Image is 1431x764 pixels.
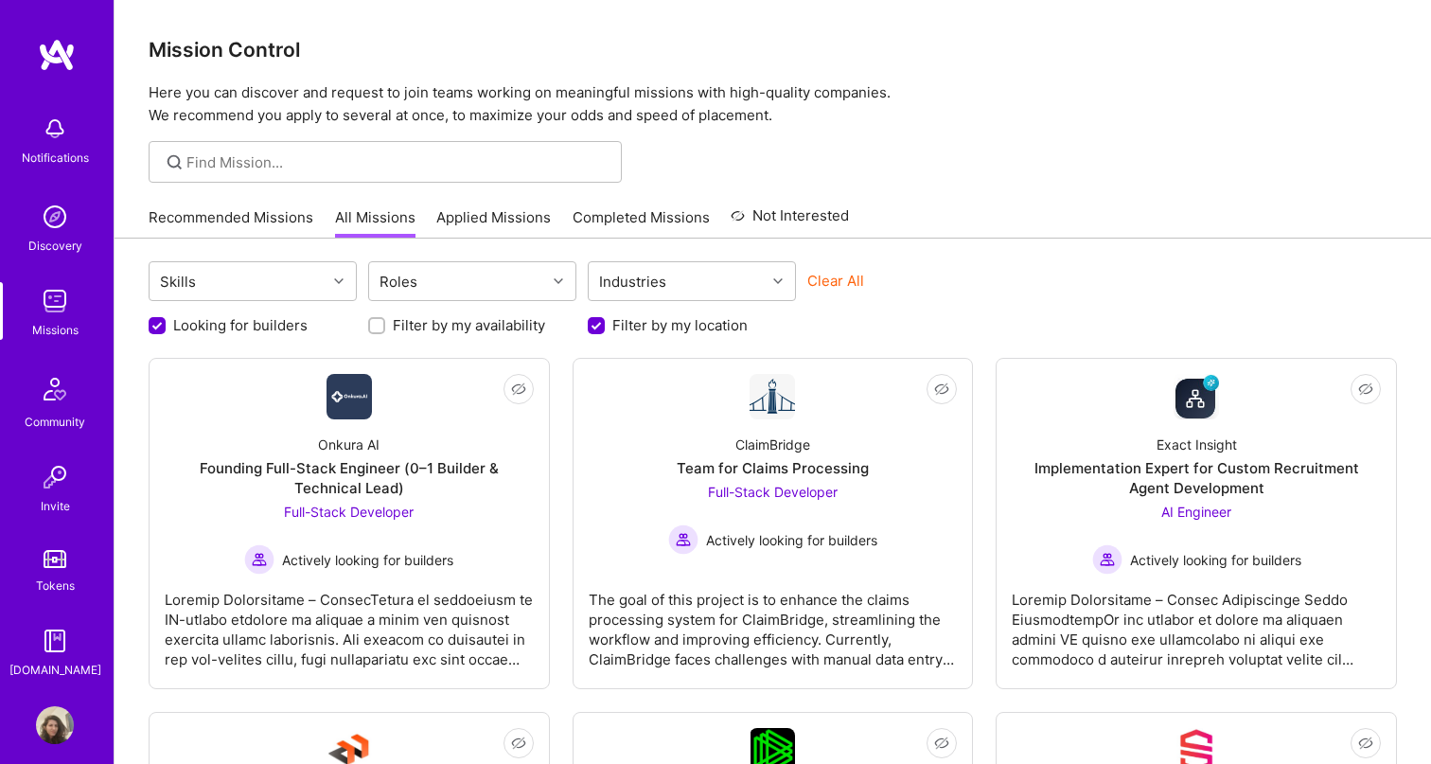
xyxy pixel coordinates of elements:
a: Company LogoClaimBridgeTeam for Claims ProcessingFull-Stack Developer Actively looking for builde... [589,374,958,673]
img: Community [32,366,78,412]
div: Roles [375,268,422,295]
a: Company LogoOnkura AIFounding Full-Stack Engineer (0–1 Builder & Technical Lead)Full-Stack Develo... [165,374,534,673]
i: icon EyeClosed [934,736,949,751]
a: Recommended Missions [149,207,313,239]
a: Company LogoExact InsightImplementation Expert for Custom Recruitment Agent DevelopmentAI Enginee... [1012,374,1381,673]
div: Implementation Expert for Custom Recruitment Agent Development [1012,458,1381,498]
img: bell [36,110,74,148]
p: Here you can discover and request to join teams working on meaningful missions with high-quality ... [149,81,1397,127]
div: Missions [32,320,79,340]
i: icon Chevron [334,276,344,286]
div: Founding Full-Stack Engineer (0–1 Builder & Technical Lead) [165,458,534,498]
input: Find Mission... [186,152,608,172]
img: guide book [36,622,74,660]
div: Discovery [28,236,82,256]
a: Applied Missions [436,207,551,239]
i: icon Chevron [773,276,783,286]
h3: Mission Control [149,38,1397,62]
div: Onkura AI [318,435,380,454]
img: Actively looking for builders [244,544,274,575]
div: Loremip Dolorsitame – Consec Adipiscinge Seddo EiusmodtempOr inc utlabor et dolore ma aliquaen ad... [1012,575,1381,669]
div: Loremip Dolorsitame – ConsecTetura el seddoeiusm te IN-utlabo etdolore ma aliquae a minim ven qui... [165,575,534,669]
span: Full-Stack Developer [708,484,838,500]
span: Actively looking for builders [282,550,453,570]
div: Skills [155,268,201,295]
label: Looking for builders [173,315,308,335]
div: Industries [594,268,671,295]
i: icon EyeClosed [934,382,949,397]
img: Company Logo [750,374,795,419]
i: icon EyeClosed [511,382,526,397]
div: ClaimBridge [735,435,810,454]
img: discovery [36,198,74,236]
a: All Missions [335,207,415,239]
div: Tokens [36,576,75,595]
button: Clear All [807,271,864,291]
img: User Avatar [36,706,74,744]
div: Notifications [22,148,89,168]
div: Community [25,412,85,432]
i: icon EyeClosed [1358,736,1373,751]
i: icon Chevron [554,276,563,286]
i: icon EyeClosed [1358,382,1373,397]
i: icon EyeClosed [511,736,526,751]
div: [DOMAIN_NAME] [9,660,101,680]
img: teamwork [36,282,74,320]
label: Filter by my availability [393,315,545,335]
a: Not Interested [731,204,849,239]
img: logo [38,38,76,72]
span: Actively looking for builders [706,530,877,550]
label: Filter by my location [612,315,748,335]
a: Completed Missions [573,207,710,239]
img: Actively looking for builders [668,524,698,555]
a: User Avatar [31,706,79,744]
img: Actively looking for builders [1092,544,1122,575]
div: The goal of this project is to enhance the claims processing system for ClaimBridge, streamlining... [589,575,958,669]
img: Company Logo [327,374,372,419]
span: AI Engineer [1161,504,1231,520]
span: Full-Stack Developer [284,504,414,520]
div: Invite [41,496,70,516]
img: Invite [36,458,74,496]
div: Team for Claims Processing [677,458,869,478]
span: Actively looking for builders [1130,550,1301,570]
i: icon SearchGrey [164,151,185,173]
div: Exact Insight [1157,435,1237,454]
img: tokens [44,550,66,568]
img: Company Logo [1174,374,1219,419]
